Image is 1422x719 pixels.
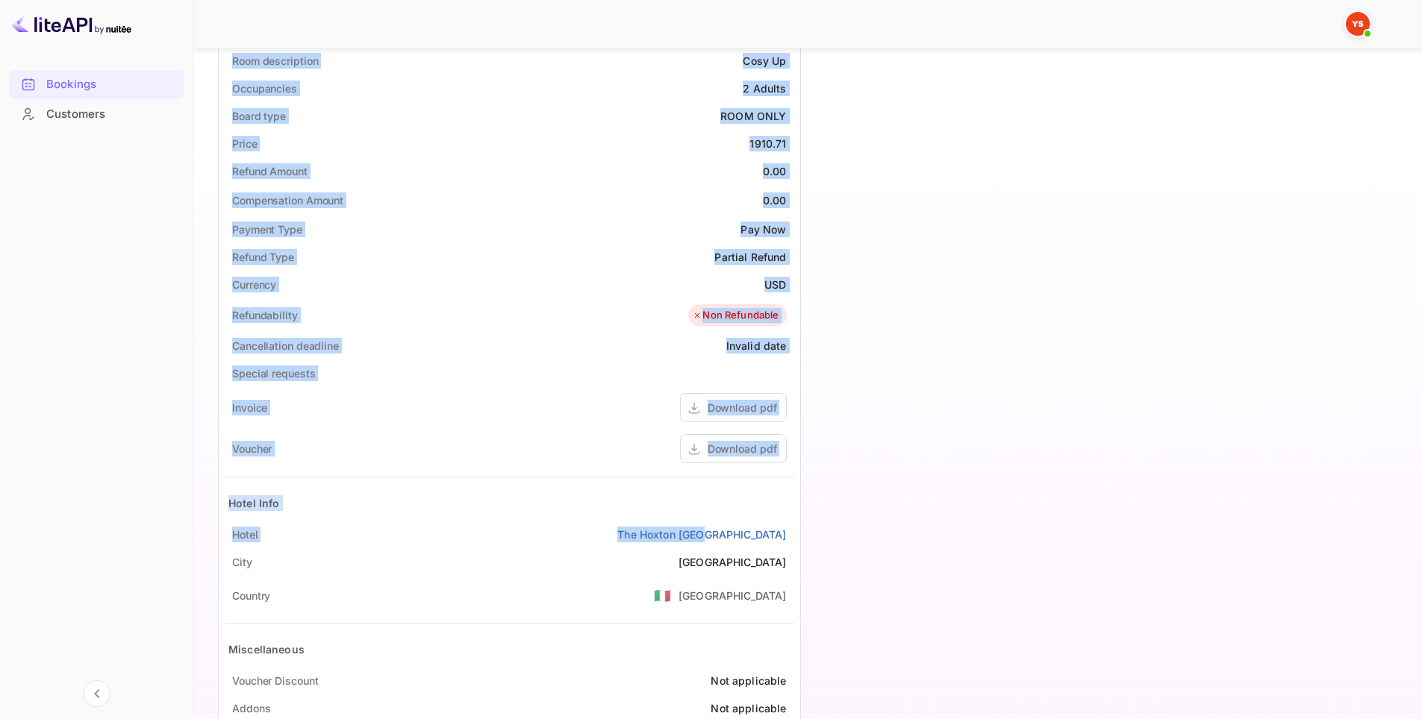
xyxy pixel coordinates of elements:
div: Non Refundable [692,308,779,323]
div: Occupancies [232,81,297,96]
div: Customers [9,100,184,129]
div: Country [232,588,270,603]
img: LiteAPI logo [12,12,131,36]
div: ROOM ONLY [720,108,786,124]
div: Cosy Up [743,53,786,69]
div: Hotel [232,527,258,542]
div: Cancellation deadline [232,338,339,354]
div: Not applicable [711,700,786,716]
div: [GEOGRAPHIC_DATA] [679,554,787,570]
div: Bookings [46,76,177,93]
div: Room description [232,53,318,69]
a: Bookings [9,70,184,98]
div: [GEOGRAPHIC_DATA] [679,588,787,603]
div: 1910.71 [749,136,786,151]
div: USD [764,277,786,292]
div: Currency [232,277,276,292]
div: Download pdf [708,441,777,456]
div: City [232,554,252,570]
div: Invoice [232,400,267,415]
div: Pay Now [740,222,786,237]
div: 0.00 [763,163,787,179]
div: Compensation Amount [232,192,343,208]
div: Customers [46,106,177,123]
div: Hotel Info [228,495,280,511]
div: Payment Type [232,222,302,237]
div: 0.00 [763,192,787,208]
div: 2 Adults [743,81,786,96]
span: United States [654,582,671,609]
img: Yandex Support [1346,12,1370,36]
div: Price [232,136,258,151]
div: Partial Refund [714,249,786,265]
div: Voucher Discount [232,673,318,688]
div: Bookings [9,70,184,99]
div: Board type [232,108,286,124]
div: Not applicable [711,673,786,688]
div: Addons [232,700,270,716]
button: Collapse navigation [84,680,110,707]
div: Refundability [232,307,298,323]
div: Refund Type [232,249,294,265]
div: Special requests [232,365,315,381]
a: Customers [9,100,184,128]
div: Voucher [232,441,272,456]
div: Refund Amount [232,163,308,179]
div: Invalid date [726,338,787,354]
a: The Hoxton [GEOGRAPHIC_DATA] [617,527,786,542]
div: Download pdf [708,400,777,415]
div: Miscellaneous [228,641,305,657]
